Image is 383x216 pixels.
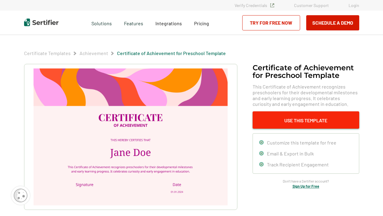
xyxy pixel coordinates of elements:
button: Schedule a Demo [306,15,359,30]
a: Achievement [80,50,108,56]
img: Verified [270,3,274,7]
span: Don’t have a Sertifier account? [283,178,329,184]
div: Breadcrumb [24,50,226,56]
a: Pricing [194,19,209,26]
span: This Certificate of Achievement recognizes preschoolers for their developmental milestones and ea... [253,84,359,107]
a: Login [349,3,359,8]
a: Verify Credentials [235,3,274,8]
a: Sign Up for Free [293,184,319,188]
iframe: Chat Widget [353,187,383,216]
a: Try for Free Now [242,15,300,30]
button: Use This Template [253,111,359,129]
span: Solutions [91,19,112,26]
h1: Certificate of Achievement for Preschool Template [253,64,359,79]
a: Certificate Templates [24,50,71,56]
span: Pricing [194,20,209,26]
span: Features [124,19,143,26]
img: Sertifier | Digital Credentialing Platform [24,19,59,26]
span: Track Recipient Engagement [267,162,329,167]
a: Customer Support [294,3,329,8]
span: Integrations [155,20,182,26]
img: Certificate of Achievement for Preschool Template [34,68,227,205]
span: Email & Export in Bulk [267,151,314,156]
img: Cookie Popup Icon [14,189,27,202]
a: Certificate of Achievement for Preschool Template [117,50,226,56]
a: Integrations [155,19,182,26]
span: Customize this template for free [267,140,336,145]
